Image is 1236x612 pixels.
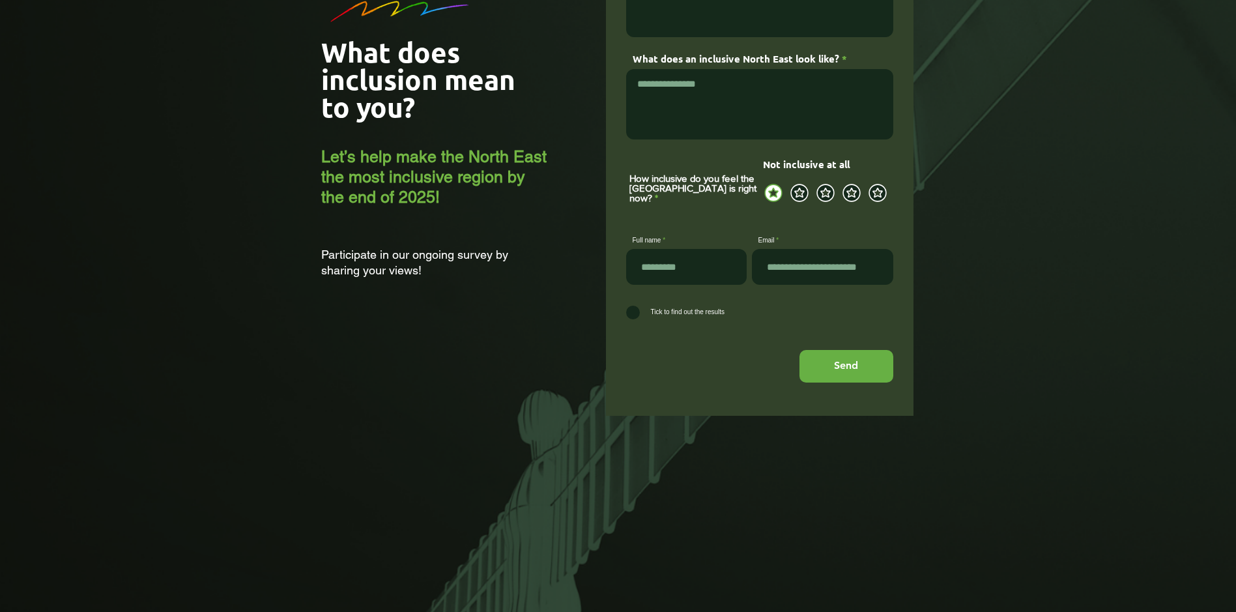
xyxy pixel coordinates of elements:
div: How inclusive do you feel the [GEOGRAPHIC_DATA] is right now? [629,173,763,203]
span: Participate in our ongoing survey by sharing your views! [321,248,508,277]
label: Email [752,237,893,244]
span: Let’s help make the North East the most inclusive region by the end of 2025! [321,147,547,207]
label: What does an inclusive North East look like? [626,54,893,64]
span: What does inclusion mean to you? [321,35,515,124]
span: Send [834,358,858,373]
span: Tick to find out the results [651,308,725,315]
button: Send [799,350,893,383]
span: Not inclusive at all [763,157,888,172]
label: Full name [626,237,747,244]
